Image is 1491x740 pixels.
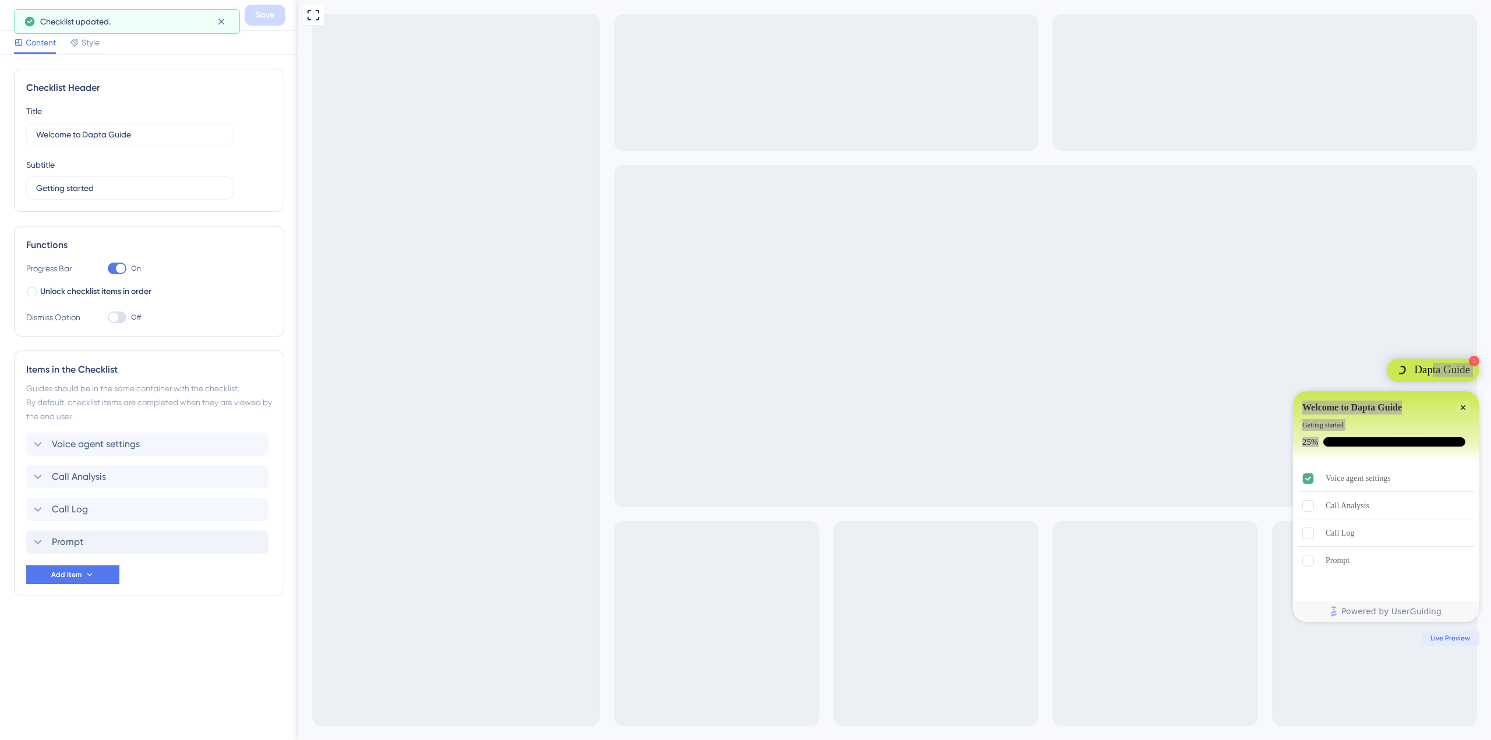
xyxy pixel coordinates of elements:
div: Call Analysis [1027,499,1071,513]
div: Items in the Checklist [26,363,272,377]
input: Header 2 [36,182,224,194]
div: Prompt is incomplete. [999,548,1176,573]
div: Title [26,104,42,118]
span: Save [256,8,274,22]
img: launcher-image-alternative-text [1096,362,1112,378]
div: Checklist progress: 25% [1004,437,1172,447]
div: Voice agent settings [1027,472,1093,486]
input: Header 1 [36,128,224,141]
div: 3 [1171,356,1181,366]
div: Call Analysis is incomplete. [999,493,1176,519]
span: Unlock checklist items in order [40,285,151,299]
div: Call Log is incomplete. [999,521,1176,547]
span: Call Analysis [52,470,106,484]
div: 25% [1004,437,1020,447]
div: Prompt [1027,554,1051,568]
div: Dismiss Option [26,310,84,324]
div: Voice agent settings is complete. [999,466,1176,492]
div: Subtitle [26,158,55,172]
div: Guides should be in the same container with the checklist. By default, checklist items are comple... [26,381,272,423]
button: Add Item [26,565,119,584]
div: Open Dapta Guide checklist, remaining modules: 3 [1089,359,1181,382]
div: Footer [995,601,1181,622]
div: Progress Bar [26,261,84,275]
div: Checklist Container [995,391,1181,622]
div: Onboarding Dapta [37,7,214,23]
span: Powered by UserGuiding [1043,604,1143,618]
div: Getting started [1004,419,1045,431]
span: Call Log [52,502,88,516]
span: Content [26,36,56,49]
div: Dapta Guide [1117,363,1172,377]
div: Checklist items [995,461,1181,600]
span: Checklist updated. [40,15,111,29]
div: Welcome to Dapta Guide [1004,401,1104,415]
span: Voice agent settings [52,437,140,451]
span: Off [131,313,141,322]
span: Style [82,36,100,49]
span: Prompt [52,535,83,549]
span: Live Preview [1132,633,1172,643]
div: Close Checklist [1158,401,1172,415]
span: On [131,264,141,273]
span: Add Item [51,570,82,579]
div: Functions [26,238,272,252]
div: Call Log [1027,526,1056,540]
button: Save [245,5,285,26]
div: Checklist Header [26,81,272,95]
